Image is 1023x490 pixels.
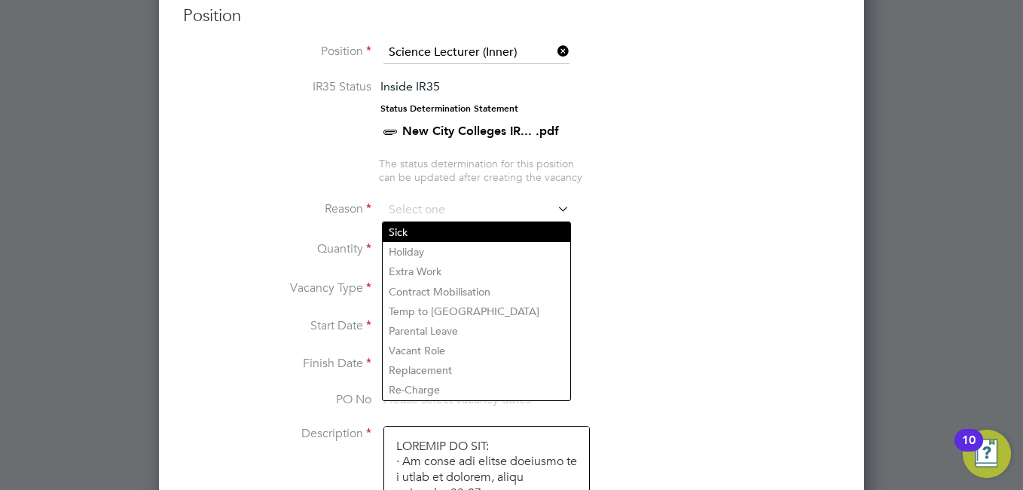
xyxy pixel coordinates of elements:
li: Contract Mobilisation [383,282,570,302]
li: Temp to [GEOGRAPHIC_DATA] [383,302,570,321]
label: Vacancy Type [183,280,371,296]
h3: Position [183,5,840,27]
div: 10 [962,440,976,460]
li: Re-Charge [383,380,570,400]
label: Position [183,44,371,60]
label: Start Date [183,318,371,334]
span: Please select vacancy dates [383,392,531,407]
li: Holiday [383,242,570,262]
a: New City Colleges IR... .pdf [402,124,559,138]
label: IR35 Status [183,79,371,95]
li: Sick [383,222,570,242]
span: The status determination for this position can be updated after creating the vacancy [379,157,582,184]
li: Vacant Role [383,341,570,360]
label: Quantity [183,241,371,257]
span: Inside IR35 [380,79,440,93]
strong: Status Determination Statement [380,103,518,114]
li: Extra Work [383,262,570,281]
li: Parental Leave [383,321,570,341]
li: Replacement [383,360,570,380]
label: Finish Date [183,356,371,372]
label: Reason [183,201,371,217]
label: PO No [183,392,371,408]
input: Select one [383,199,570,222]
button: Open Resource Center, 10 new notifications [963,430,1011,478]
input: Search for... [383,41,570,64]
label: Description [183,426,371,442]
